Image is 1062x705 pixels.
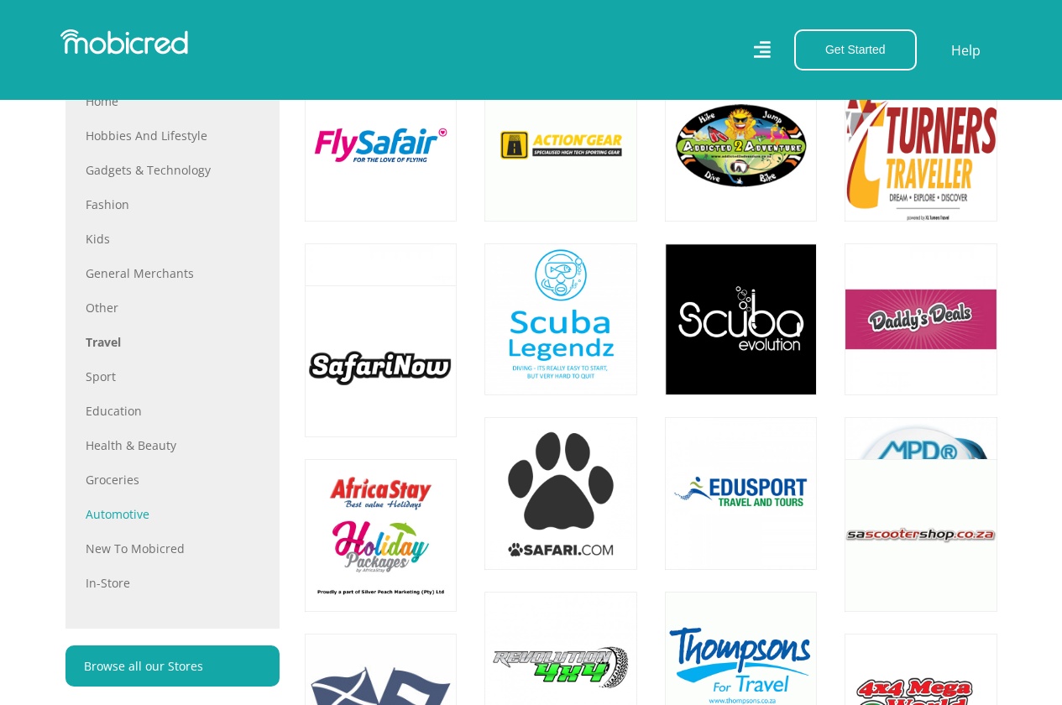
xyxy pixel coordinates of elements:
[60,29,188,55] img: Mobicred
[86,368,259,385] a: Sport
[86,92,259,110] a: Home
[86,471,259,488] a: Groceries
[86,299,259,316] a: Other
[86,161,259,179] a: Gadgets & Technology
[86,574,259,592] a: In-store
[794,29,917,70] button: Get Started
[86,333,259,351] a: Travel
[86,127,259,144] a: Hobbies and Lifestyle
[65,645,280,687] a: Browse all our Stores
[86,436,259,454] a: Health & Beauty
[86,196,259,213] a: Fashion
[86,230,259,248] a: Kids
[86,540,259,557] a: New to Mobicred
[86,264,259,282] a: General Merchants
[950,39,981,61] a: Help
[86,505,259,523] a: Automotive
[86,402,259,420] a: Education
